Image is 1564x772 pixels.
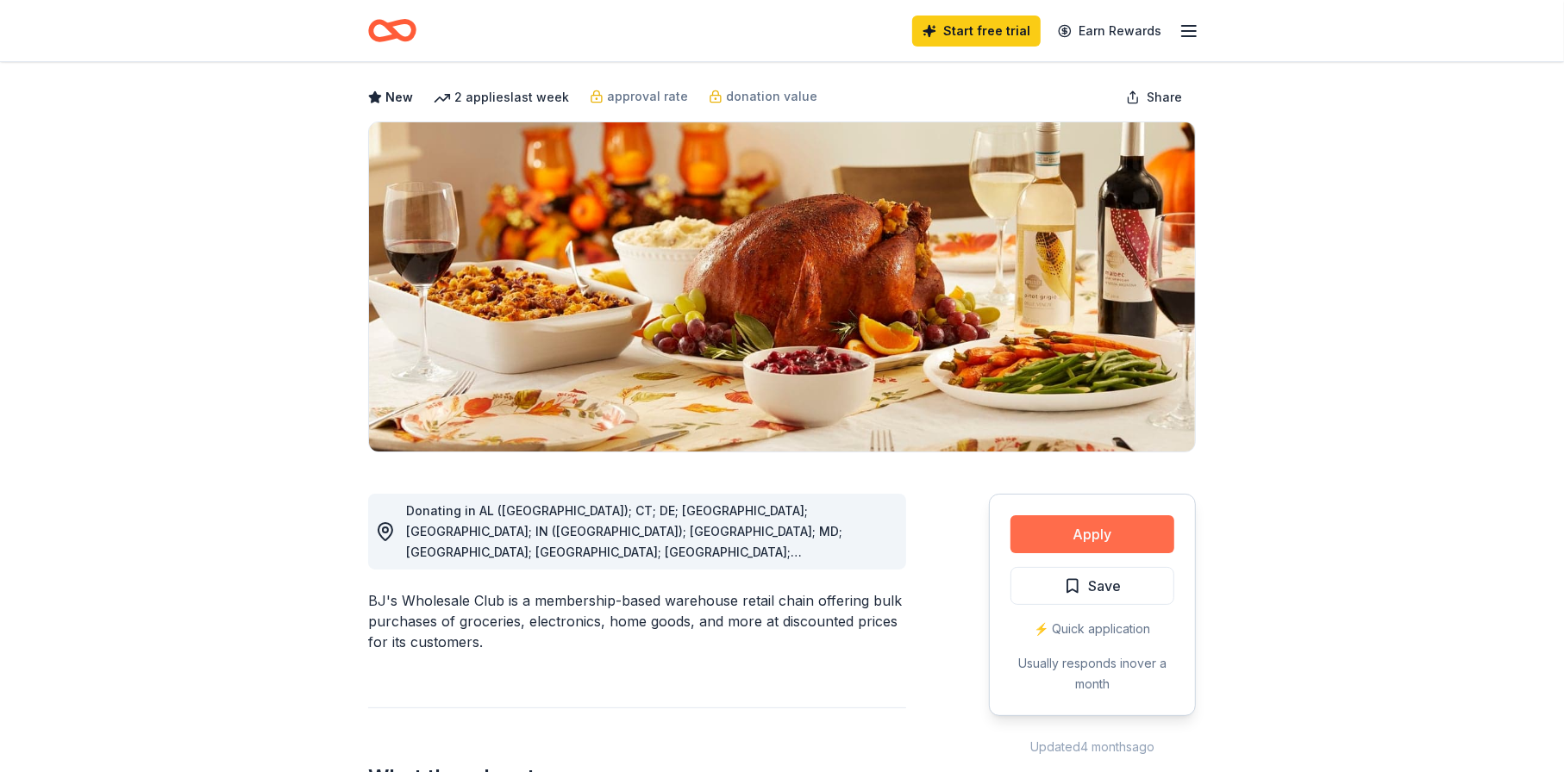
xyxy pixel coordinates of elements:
button: Share [1112,80,1196,115]
div: ⚡️ Quick application [1010,619,1174,639]
span: New [385,87,413,108]
button: Apply [1010,515,1174,553]
span: donation value [726,86,817,107]
a: donation value [709,86,817,107]
a: Earn Rewards [1048,16,1172,47]
a: approval rate [590,86,688,107]
button: Save [1010,567,1174,605]
span: Donating in AL ([GEOGRAPHIC_DATA]); CT; DE; [GEOGRAPHIC_DATA]; [GEOGRAPHIC_DATA]; IN ([GEOGRAPHIC... [406,503,842,621]
a: Start free trial [912,16,1041,47]
span: approval rate [607,86,688,107]
span: Save [1088,575,1121,597]
div: 2 applies last week [434,87,569,108]
div: Usually responds in over a month [1010,653,1174,694]
div: Updated 4 months ago [989,737,1196,757]
img: Image for BJ's Wholesale Club [369,122,1195,451]
span: Share [1147,87,1182,108]
a: Home [368,10,416,51]
div: BJ's Wholesale Club is a membership-based warehouse retail chain offering bulk purchases of groce... [368,590,906,652]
